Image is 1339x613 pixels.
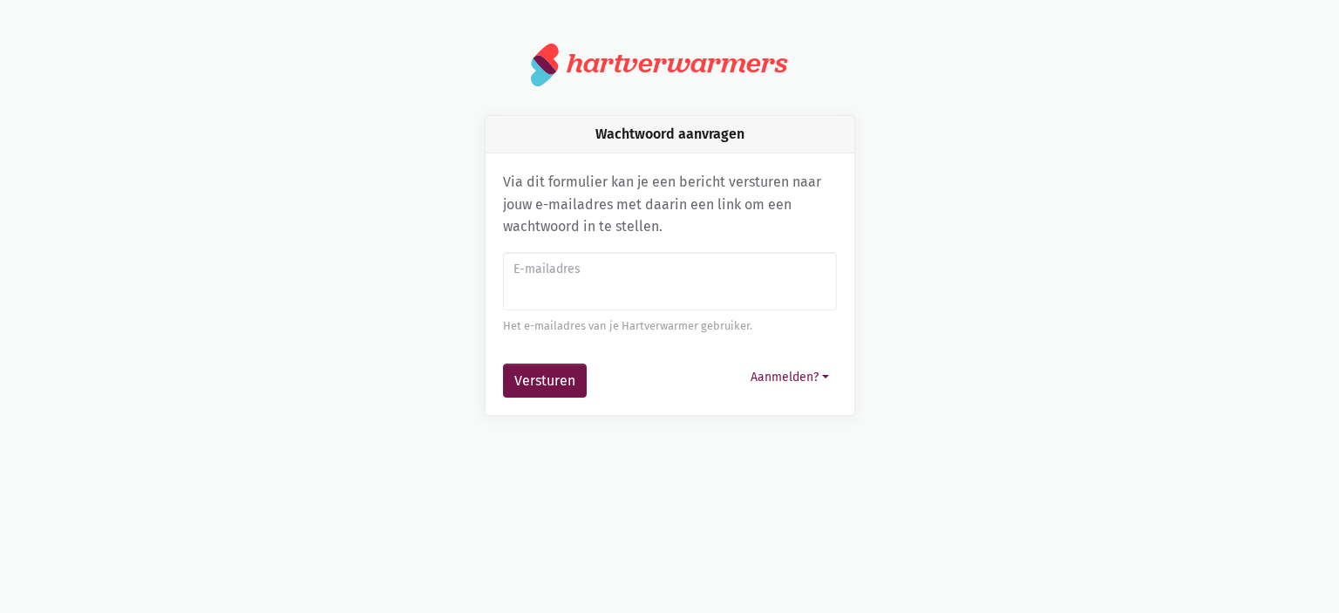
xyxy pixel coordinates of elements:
[531,42,560,87] img: logo.svg
[503,317,837,335] div: Het e-mailadres van je Hartverwarmer gebruiker.
[531,42,808,87] a: hartverwarmers
[503,171,837,238] p: Via dit formulier kan je een bericht versturen naar jouw e-mailadres met daarin een link om een w...
[486,116,854,153] div: Wachtwoord aanvragen
[513,260,825,279] label: E-mailadres
[743,364,837,391] button: Aanmelden?
[503,252,837,398] form: Wachtwoord aanvragen
[503,364,587,398] button: Versturen
[567,47,787,79] div: hartverwarmers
